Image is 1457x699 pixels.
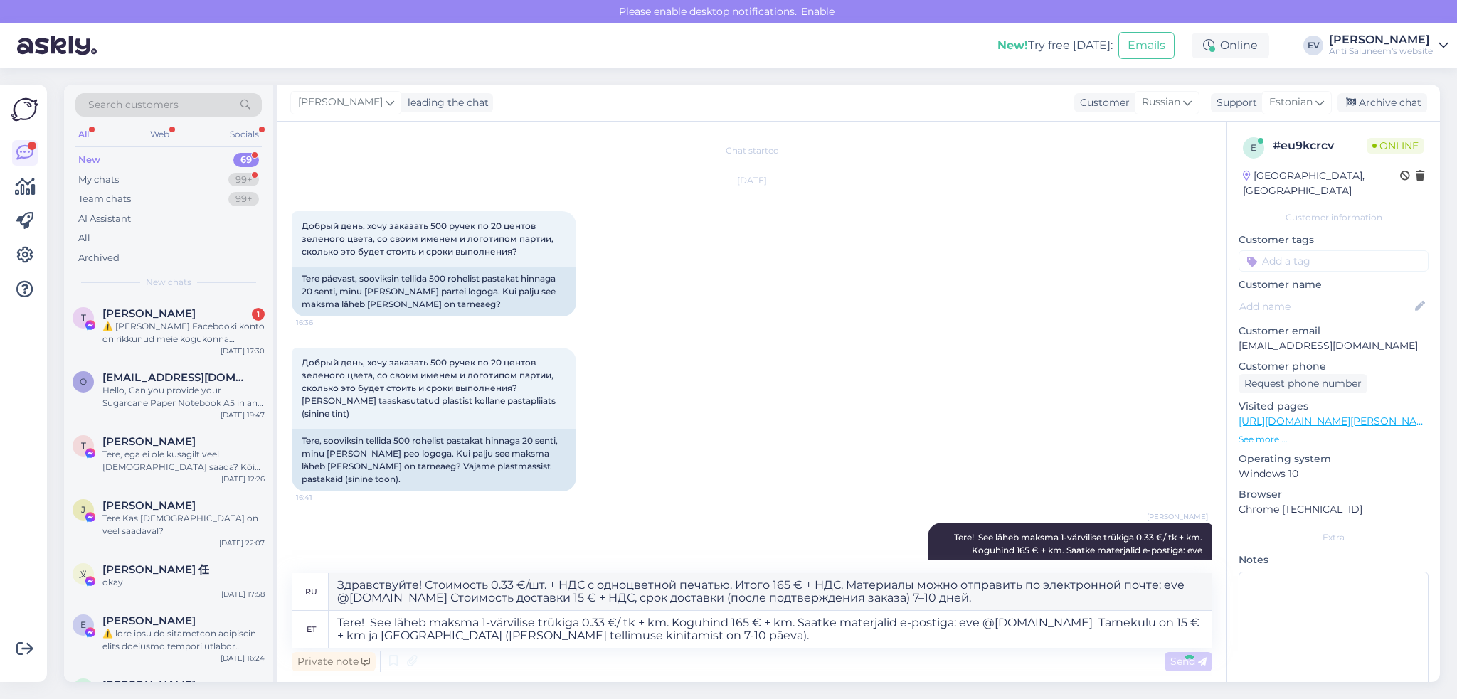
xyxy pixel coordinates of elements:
[1239,415,1435,427] a: [URL][DOMAIN_NAME][PERSON_NAME]
[102,678,196,691] span: Wendy Xiao
[78,153,100,167] div: New
[81,312,86,323] span: T
[1239,433,1429,446] p: See more ...
[296,492,349,503] span: 16:41
[1239,531,1429,544] div: Extra
[797,5,839,18] span: Enable
[302,357,558,419] span: Добрый день, хочу заказать 500 ручек по 20 центов зеленого цвета, со своим именем и логотипом пар...
[147,125,172,144] div: Web
[228,192,259,206] div: 99+
[81,440,86,451] span: T
[292,174,1212,187] div: [DATE]
[296,317,349,328] span: 16:36
[1239,359,1429,374] p: Customer phone
[221,346,265,356] div: [DATE] 17:30
[78,173,119,187] div: My chats
[102,614,196,627] span: Eliza Adamska
[1142,95,1180,110] span: Russian
[1329,34,1433,46] div: [PERSON_NAME]
[227,125,262,144] div: Socials
[102,499,196,512] span: Jaanika Palmik
[1239,374,1367,393] div: Request phone number
[102,435,196,448] span: Triin Mägi
[1239,250,1429,272] input: Add a tag
[1329,34,1448,57] a: [PERSON_NAME]Anti Saluneem's website
[1243,169,1400,198] div: [GEOGRAPHIC_DATA], [GEOGRAPHIC_DATA]
[102,563,209,576] span: 义平 任
[80,376,87,387] span: o
[1239,553,1429,567] p: Notes
[1147,511,1208,522] span: [PERSON_NAME]
[1239,299,1412,314] input: Add name
[78,212,131,226] div: AI Assistant
[1239,452,1429,466] p: Operating system
[1239,211,1429,224] div: Customer information
[1192,33,1269,58] div: Online
[1269,95,1313,110] span: Estonian
[219,538,265,548] div: [DATE] 22:07
[78,251,120,265] div: Archived
[252,308,265,321] div: 1
[81,504,85,515] span: J
[1303,36,1323,55] div: EV
[1239,277,1429,292] p: Customer name
[221,410,265,420] div: [DATE] 19:47
[1239,466,1429,481] p: Windows 10
[1239,487,1429,502] p: Browser
[1074,95,1130,110] div: Customer
[233,153,259,167] div: 69
[102,627,265,653] div: ⚠️ lore ipsu do sitametcon adipiscin elits doeiusmo tempori utlabor etdolo magnaaliq: enima://min...
[102,307,196,320] span: Tom Haja
[1329,46,1433,57] div: Anti Saluneem's website
[1239,338,1429,353] p: [EMAIL_ADDRESS][DOMAIN_NAME]
[102,371,250,384] span: otopix@gmail.com
[402,95,489,110] div: leading the chat
[292,429,576,491] div: Tere, sooviksin tellida 500 rohelist pastakat hinnaga 20 senti, minu [PERSON_NAME] peo logoga. Ku...
[75,125,92,144] div: All
[88,97,179,112] span: Search customers
[102,384,265,410] div: Hello, Can you provide your Sugarcane Paper Notebook A5 in an unlined (blank) version? The produc...
[1118,32,1175,59] button: Emails
[11,96,38,123] img: Askly Logo
[292,144,1212,157] div: Chat started
[1251,142,1256,153] span: e
[221,474,265,484] div: [DATE] 12:26
[102,512,265,538] div: Tere Kas [DEMOGRAPHIC_DATA] on veel saadaval?
[78,192,131,206] div: Team chats
[1211,95,1257,110] div: Support
[228,173,259,187] div: 99+
[102,448,265,474] div: Tere, ega ei ole kusagilt veel [DEMOGRAPHIC_DATA] saada? Kõik läksid välja
[997,37,1113,54] div: Try free [DATE]:
[1239,233,1429,247] p: Customer tags
[298,95,383,110] span: [PERSON_NAME]
[1239,399,1429,414] p: Visited pages
[146,276,191,289] span: New chats
[997,38,1028,52] b: New!
[102,320,265,346] div: ⚠️ [PERSON_NAME] Facebooki konto on rikkunud meie kogukonna standardeid. Meie süsteem on saanud p...
[80,619,86,630] span: E
[1239,502,1429,517] p: Chrome [TECHNICAL_ID]
[1337,93,1427,112] div: Archive chat
[292,267,576,316] div: Tere päevast, sooviksin tellida 500 rohelist pastakat hinnaga 20 senti, minu [PERSON_NAME] partei...
[1239,324,1429,338] p: Customer email
[941,532,1204,594] span: Tere! See läheb maksma 1-värvilise trükiga 0.33 €/ tk + km. Koguhind 165 € + km. Saatke materjali...
[79,568,88,579] span: 义
[1367,138,1424,154] span: Online
[302,220,556,257] span: Добрый день, хочу заказать 500 ручек по 20 центов зеленого цвета, со своим именем и логотипом пар...
[1273,137,1367,154] div: # eu9kcrcv
[102,576,265,589] div: okay
[221,589,265,599] div: [DATE] 17:58
[221,653,265,663] div: [DATE] 16:24
[78,231,90,245] div: All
